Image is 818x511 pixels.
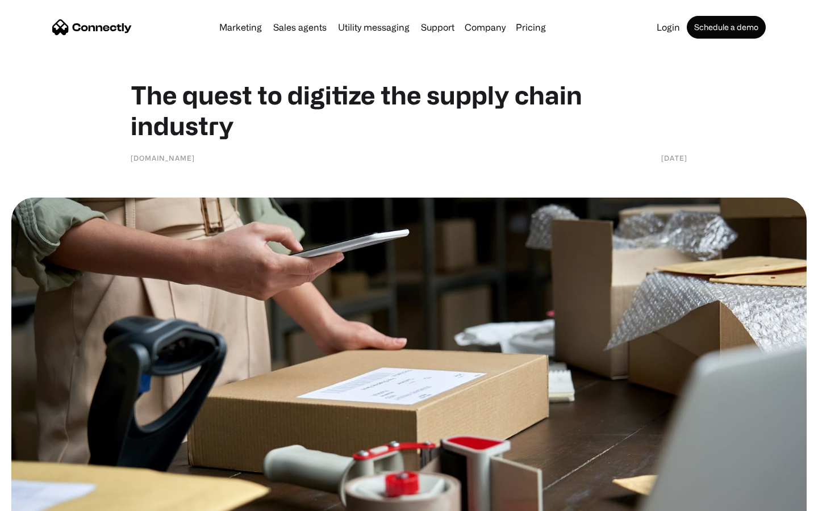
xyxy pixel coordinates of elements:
[269,23,331,32] a: Sales agents
[511,23,550,32] a: Pricing
[215,23,266,32] a: Marketing
[333,23,414,32] a: Utility messaging
[23,491,68,507] ul: Language list
[661,152,687,164] div: [DATE]
[652,23,685,32] a: Login
[687,16,766,39] a: Schedule a demo
[131,152,195,164] div: [DOMAIN_NAME]
[131,79,687,141] h1: The quest to digitize the supply chain industry
[416,23,459,32] a: Support
[11,491,68,507] aside: Language selected: English
[465,19,506,35] div: Company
